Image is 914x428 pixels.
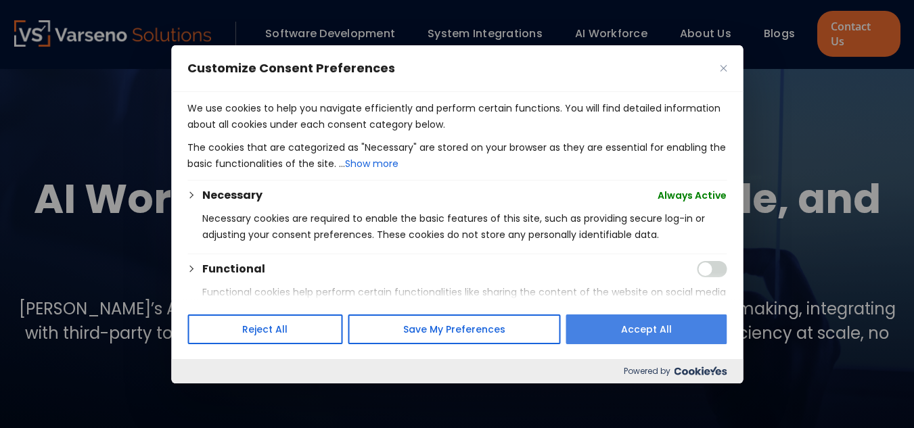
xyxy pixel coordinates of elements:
p: We use cookies to help you navigate efficiently and perform certain functions. You will find deta... [187,99,727,132]
button: Accept All [566,314,727,344]
img: Cookieyes logo [674,366,727,375]
p: Necessary cookies are required to enable the basic features of this site, such as providing secur... [202,210,727,242]
button: Functional [202,260,265,277]
button: Reject All [187,314,343,344]
img: Close [720,64,727,71]
input: Enable Functional [697,260,727,277]
div: Powered by [171,359,743,383]
button: Save My Preferences [348,314,561,344]
button: Show more [345,155,398,171]
button: Necessary [202,187,262,203]
p: The cookies that are categorized as "Necessary" are stored on your browser as they are essential ... [187,139,727,171]
span: Always Active [658,187,727,203]
span: Customize Consent Preferences [187,60,395,76]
